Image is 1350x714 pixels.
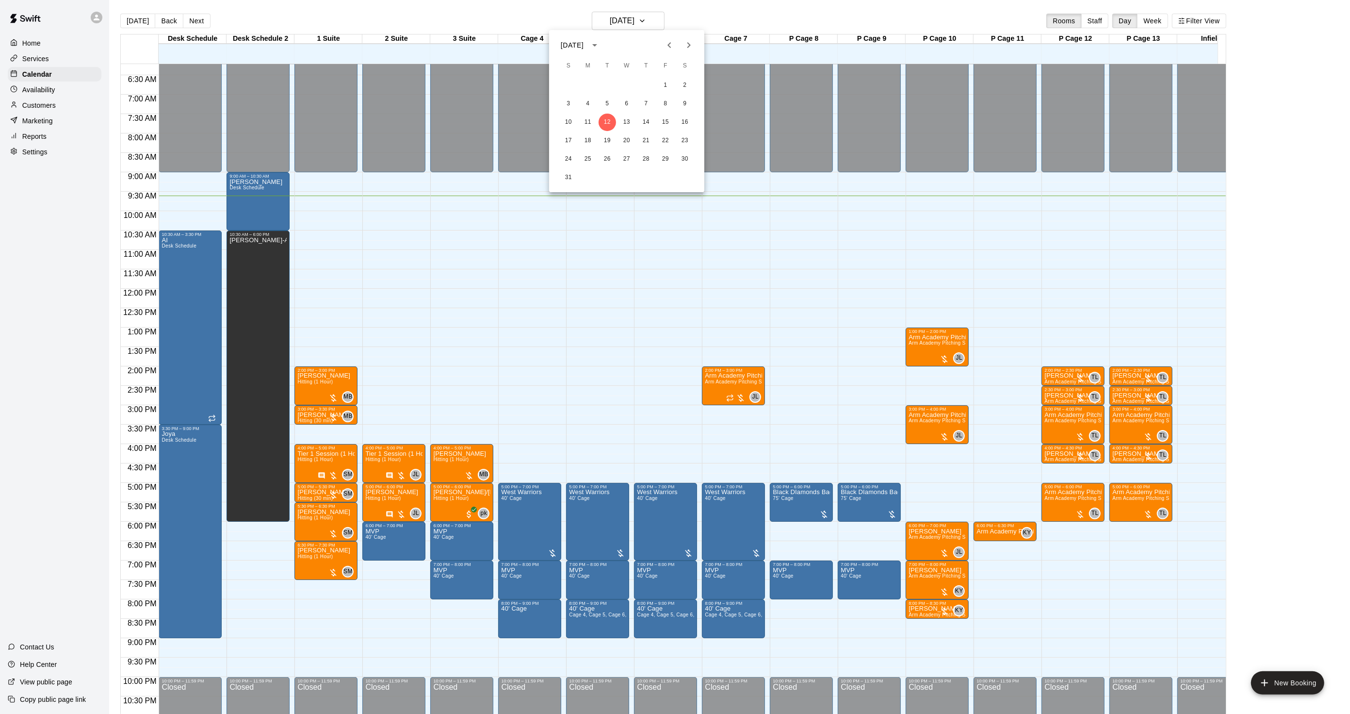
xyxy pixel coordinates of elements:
[579,114,597,131] button: 11
[599,132,616,149] button: 19
[637,56,655,76] span: Thursday
[561,40,584,50] div: [DATE]
[676,114,694,131] button: 16
[599,150,616,168] button: 26
[579,132,597,149] button: 18
[660,35,679,55] button: Previous month
[657,77,674,94] button: 1
[637,114,655,131] button: 14
[579,56,597,76] span: Monday
[657,56,674,76] span: Friday
[676,95,694,113] button: 9
[676,150,694,168] button: 30
[560,132,577,149] button: 17
[560,95,577,113] button: 3
[586,37,603,53] button: calendar view is open, switch to year view
[657,132,674,149] button: 22
[637,95,655,113] button: 7
[599,114,616,131] button: 12
[618,95,635,113] button: 6
[676,77,694,94] button: 2
[599,95,616,113] button: 5
[599,56,616,76] span: Tuesday
[560,169,577,186] button: 31
[560,114,577,131] button: 10
[579,95,597,113] button: 4
[679,35,699,55] button: Next month
[618,56,635,76] span: Wednesday
[560,150,577,168] button: 24
[676,132,694,149] button: 23
[657,150,674,168] button: 29
[618,132,635,149] button: 20
[657,95,674,113] button: 8
[637,132,655,149] button: 21
[657,114,674,131] button: 15
[637,150,655,168] button: 28
[618,150,635,168] button: 27
[560,56,577,76] span: Sunday
[579,150,597,168] button: 25
[618,114,635,131] button: 13
[676,56,694,76] span: Saturday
